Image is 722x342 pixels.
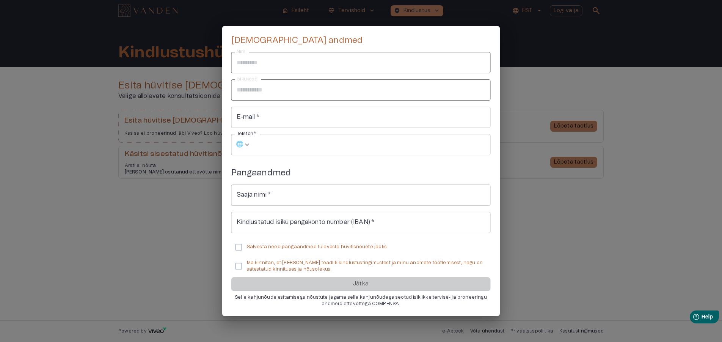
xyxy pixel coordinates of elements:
iframe: Help widget launcher [663,307,722,329]
p: Salvesta need pangaandmed tulevaste hüvitisnõuete jaoks [247,244,387,251]
h5: [DEMOGRAPHIC_DATA] andmed [231,35,491,46]
p: Ma kinnitan, et [PERSON_NAME] teadlik kindlustustingimustest ja minu andmete töötlemisest, nagu o... [247,260,485,273]
h5: Pangaandmed [231,167,491,178]
label: Isikukood [237,76,257,82]
label: Nimi [237,49,247,55]
div: 🌐 [231,134,251,155]
p: Selle kahjunõude esitamisega nõustute jagama selle kahjunõudega seotud isiklikke tervise- ja bron... [231,294,491,307]
label: Telefon [237,131,256,137]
